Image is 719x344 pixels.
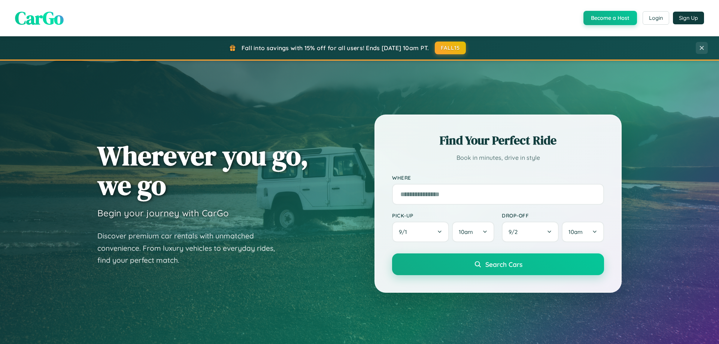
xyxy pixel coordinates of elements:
[399,228,411,235] span: 9 / 1
[673,12,704,24] button: Sign Up
[502,222,559,242] button: 9/2
[502,212,604,219] label: Drop-off
[392,212,494,219] label: Pick-up
[485,260,522,268] span: Search Cars
[392,174,604,181] label: Where
[97,207,229,219] h3: Begin your journey with CarGo
[435,42,466,54] button: FALL15
[583,11,637,25] button: Become a Host
[97,230,285,267] p: Discover premium car rentals with unmatched convenience. From luxury vehicles to everyday rides, ...
[568,228,583,235] span: 10am
[392,253,604,275] button: Search Cars
[452,222,494,242] button: 10am
[97,141,309,200] h1: Wherever you go, we go
[392,152,604,163] p: Book in minutes, drive in style
[392,222,449,242] button: 9/1
[562,222,604,242] button: 10am
[242,44,429,52] span: Fall into savings with 15% off for all users! Ends [DATE] 10am PT.
[643,11,669,25] button: Login
[509,228,521,235] span: 9 / 2
[392,132,604,149] h2: Find Your Perfect Ride
[459,228,473,235] span: 10am
[15,6,64,30] span: CarGo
